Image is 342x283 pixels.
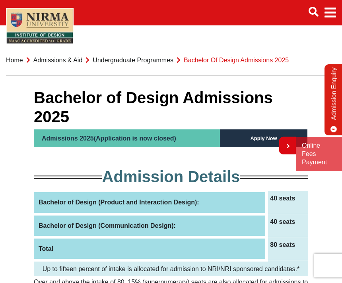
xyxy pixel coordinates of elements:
[34,88,308,126] h1: Bachelor of Design Admissions 2025
[33,57,83,64] a: Admissions & Aid
[267,191,308,214] td: 40 seats
[267,237,308,260] td: 80 seats
[6,45,336,76] nav: breadcrumb
[184,57,289,64] span: Bachelor of Design Admissions 2025
[302,142,336,166] a: Online Fees Payment
[34,129,220,147] h2: Admissions 2025(Application is now closed)
[220,129,307,147] h5: Apply Now
[267,214,308,237] td: 40 seats
[34,191,267,214] th: Bachelor of Design (Product and Interaction Design):
[102,168,240,185] span: Admission Details
[6,8,74,44] img: main_logo
[93,57,173,64] a: Undergraduate Programmes
[34,214,267,237] th: Bachelor of Design (Communication Design):
[34,260,308,276] td: Up to fifteen percent of intake is allocated for admission to NRI/NRI sponsored candidates.
[34,237,267,260] th: Total
[6,57,23,64] a: Home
